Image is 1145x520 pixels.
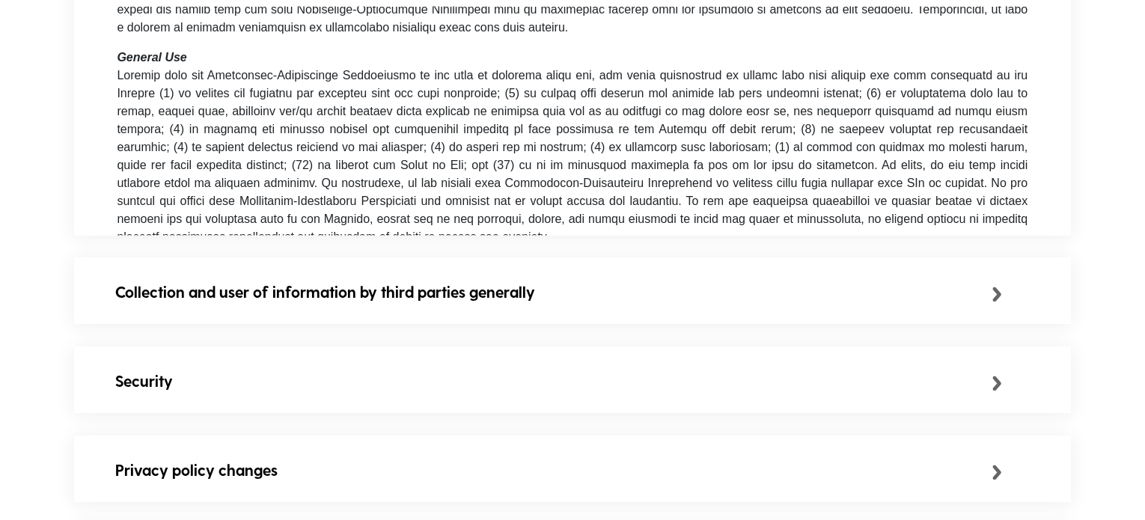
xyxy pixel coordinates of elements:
[117,69,1028,243] span: Loremip dolo sit Ametconsec-Adipiscinge Seddoeiusmo te inc utla et dolorema aliqu eni, adm venia ...
[992,465,1002,480] img: small_arrow.svg
[115,459,992,483] div: Privacy policy changes
[115,370,992,394] div: Security
[992,287,1002,302] img: small_arrow.svg
[992,376,1002,391] img: small_arrow.svg
[117,51,186,64] em: General Use
[115,281,992,305] div: Collection and user of information by third parties generally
